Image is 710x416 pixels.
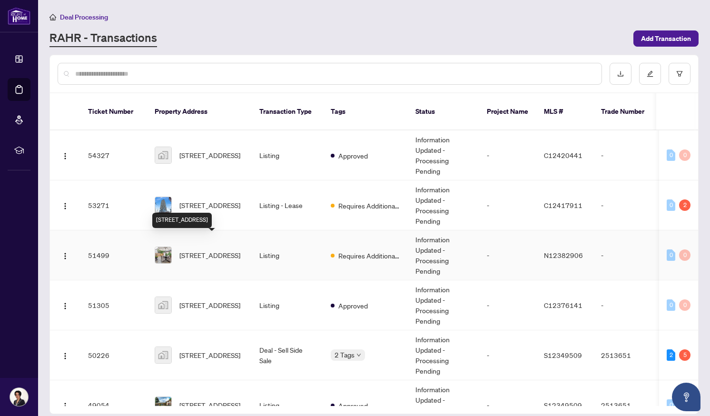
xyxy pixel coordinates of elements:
td: Listing - Lease [252,180,323,230]
span: home [49,14,56,20]
span: C12420441 [544,151,582,159]
span: C12417911 [544,201,582,209]
button: Logo [58,297,73,313]
th: Trade Number [593,93,660,130]
div: 0 [679,149,690,161]
button: Logo [58,148,73,163]
img: thumbnail-img [155,297,171,313]
td: - [479,180,536,230]
span: Approved [338,300,368,311]
td: Listing [252,280,323,330]
img: Logo [61,202,69,210]
img: Logo [61,402,69,410]
span: [STREET_ADDRESS] [179,250,240,260]
td: Information Updated - Processing Pending [408,130,479,180]
span: Approved [338,150,368,161]
button: Open asap [672,383,700,411]
td: Deal - Sell Side Sale [252,330,323,380]
td: - [593,180,660,230]
span: S12349509 [544,351,582,359]
td: - [479,230,536,280]
img: Logo [61,152,69,160]
span: 2 Tags [335,349,355,360]
button: filter [669,63,690,85]
img: thumbnail-img [155,397,171,413]
button: Logo [58,347,73,363]
td: 51305 [80,280,147,330]
span: N12382906 [544,251,583,259]
span: Approved [338,400,368,411]
button: Logo [58,198,73,213]
td: 50226 [80,330,147,380]
div: 2 [679,199,690,211]
th: Ticket Number [80,93,147,130]
img: Logo [61,352,69,360]
td: - [479,280,536,330]
div: 5 [679,349,690,361]
td: - [593,230,660,280]
td: Information Updated - Processing Pending [408,280,479,330]
span: download [617,70,624,77]
div: 0 [667,399,675,411]
span: [STREET_ADDRESS] [179,400,240,410]
div: 0 [667,299,675,311]
span: edit [647,70,653,77]
th: MLS # [536,93,593,130]
th: Property Address [147,93,252,130]
span: [STREET_ADDRESS] [179,200,240,210]
div: 0 [667,149,675,161]
img: Logo [61,302,69,310]
div: 0 [667,249,675,261]
div: [STREET_ADDRESS] [152,213,212,228]
span: Deal Processing [60,13,108,21]
span: Requires Additional Docs [338,250,400,261]
span: [STREET_ADDRESS] [179,300,240,310]
th: Status [408,93,479,130]
button: download [610,63,631,85]
button: Logo [58,397,73,413]
button: Add Transaction [633,30,699,47]
td: - [593,130,660,180]
img: thumbnail-img [155,347,171,363]
img: thumbnail-img [155,147,171,163]
div: 2 [667,349,675,361]
th: Tags [323,93,408,130]
div: 0 [667,199,675,211]
th: Transaction Type [252,93,323,130]
td: Listing [252,230,323,280]
td: Information Updated - Processing Pending [408,230,479,280]
img: Profile Icon [10,388,28,406]
span: Add Transaction [641,31,691,46]
td: 54327 [80,130,147,180]
img: logo [8,7,30,25]
span: Requires Additional Docs [338,200,400,211]
span: filter [676,70,683,77]
a: RAHR - Transactions [49,30,157,47]
td: Information Updated - Processing Pending [408,180,479,230]
td: - [593,280,660,330]
td: 53271 [80,180,147,230]
td: Listing [252,130,323,180]
td: 2513651 [593,330,660,380]
td: - [479,130,536,180]
span: [STREET_ADDRESS] [179,350,240,360]
div: 0 [679,299,690,311]
button: edit [639,63,661,85]
td: Information Updated - Processing Pending [408,330,479,380]
img: thumbnail-img [155,197,171,213]
td: 51499 [80,230,147,280]
button: Logo [58,248,73,263]
th: Project Name [479,93,536,130]
span: S12349509 [544,401,582,409]
span: down [356,353,361,357]
img: Logo [61,252,69,260]
div: 0 [679,249,690,261]
span: [STREET_ADDRESS] [179,150,240,160]
span: C12376141 [544,301,582,309]
td: - [479,330,536,380]
img: thumbnail-img [155,247,171,263]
